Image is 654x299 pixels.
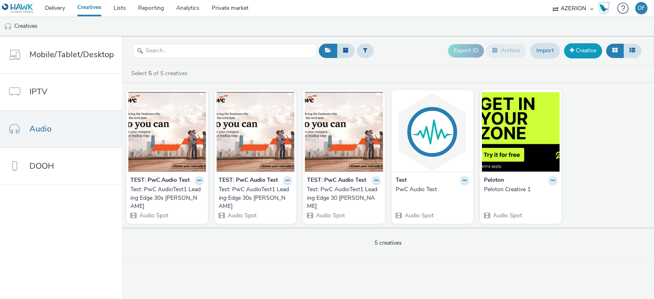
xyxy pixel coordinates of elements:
button: Export ID [448,44,484,57]
a: PwC Audio Test [396,185,469,194]
span: Audio Spot [227,212,257,219]
strong: TEST: PwC Audio Test [307,176,366,185]
button: Archive [486,44,526,58]
span: Audio Spot [139,212,168,219]
span: 5 creatives [374,239,402,247]
img: Peloton Creative 1 visual [482,92,560,172]
span: Audio [29,123,52,135]
a: Test: PwC AudioTest1 Leading Edge 30s [PERSON_NAME] [219,185,292,210]
strong: Peloton [484,176,504,185]
div: Test: PwC AudioTest1 Leading Edge 30 [PERSON_NAME] [307,185,377,210]
img: Test: PwC AudioTest1 Leading Edge 30s Bridget visual [217,92,294,172]
button: Grid [606,44,624,58]
div: Test: PwC AudioTest1 Leading Edge 30s [PERSON_NAME] [130,185,201,210]
a: Test: PwC AudioTest1 Leading Edge 30s [PERSON_NAME] [130,185,204,210]
strong: Test [396,176,407,185]
img: Test: PwC AudioTest1 Leading Edge 30 Aaron visual [305,92,383,172]
a: Select of 5 creatives [130,69,191,77]
input: Search... [133,44,317,58]
img: audio [4,22,12,31]
div: PwC Audio Test [396,185,466,194]
img: PwC Audio Test visual [394,92,471,172]
span: Audio Spot [492,212,522,219]
strong: TEST: PwC Audio Test [219,176,278,185]
a: Hawk Academy [598,2,613,15]
a: Creative [564,43,602,58]
strong: 5 [148,69,152,77]
span: Mobile/Tablet/Desktop [29,49,114,60]
strong: TEST: PwC Audio Test [130,176,190,185]
a: Peloton Creative 1 [484,185,558,194]
span: Audio Spot [315,212,345,219]
div: DF [638,2,645,14]
a: Import [530,43,560,58]
button: Table [623,44,641,58]
div: Peloton Creative 1 [484,185,554,194]
span: DOOH [29,160,54,172]
span: IPTV [29,86,47,98]
img: undefined Logo [2,3,34,13]
div: Test: PwC AudioTest1 Leading Edge 30s [PERSON_NAME] [219,185,289,210]
img: Test: PwC AudioTest1 Leading Edge 30s Bruce visual [128,92,206,172]
span: Audio Spot [404,212,434,219]
a: Test: PwC AudioTest1 Leading Edge 30 [PERSON_NAME] [307,185,381,210]
img: Hawk Academy [598,2,610,15]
